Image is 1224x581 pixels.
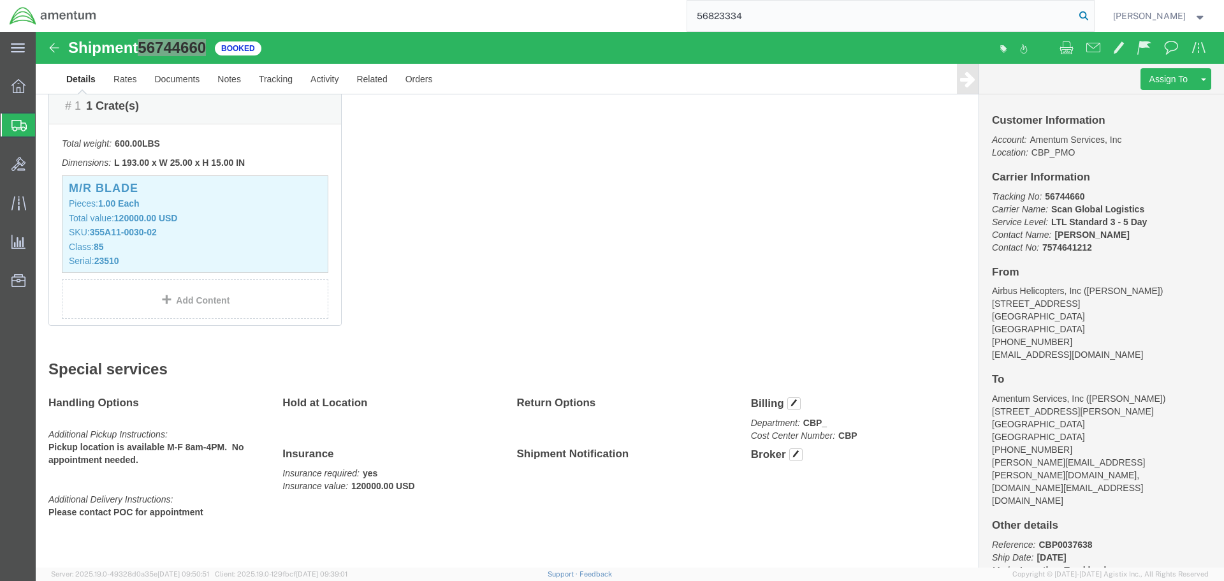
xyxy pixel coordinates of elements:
a: Feedback [579,570,612,578]
input: Search for shipment number, reference number [687,1,1075,31]
span: Copyright © [DATE]-[DATE] Agistix Inc., All Rights Reserved [1012,569,1209,580]
span: Steven Alcott [1113,9,1186,23]
span: Client: 2025.19.0-129fbcf [215,570,347,578]
img: logo [9,6,97,26]
span: Server: 2025.19.0-49328d0a35e [51,570,209,578]
a: Support [548,570,579,578]
span: [DATE] 09:50:51 [157,570,209,578]
span: [DATE] 09:39:01 [296,570,347,578]
button: [PERSON_NAME] [1112,8,1207,24]
iframe: FS Legacy Container [36,32,1224,568]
